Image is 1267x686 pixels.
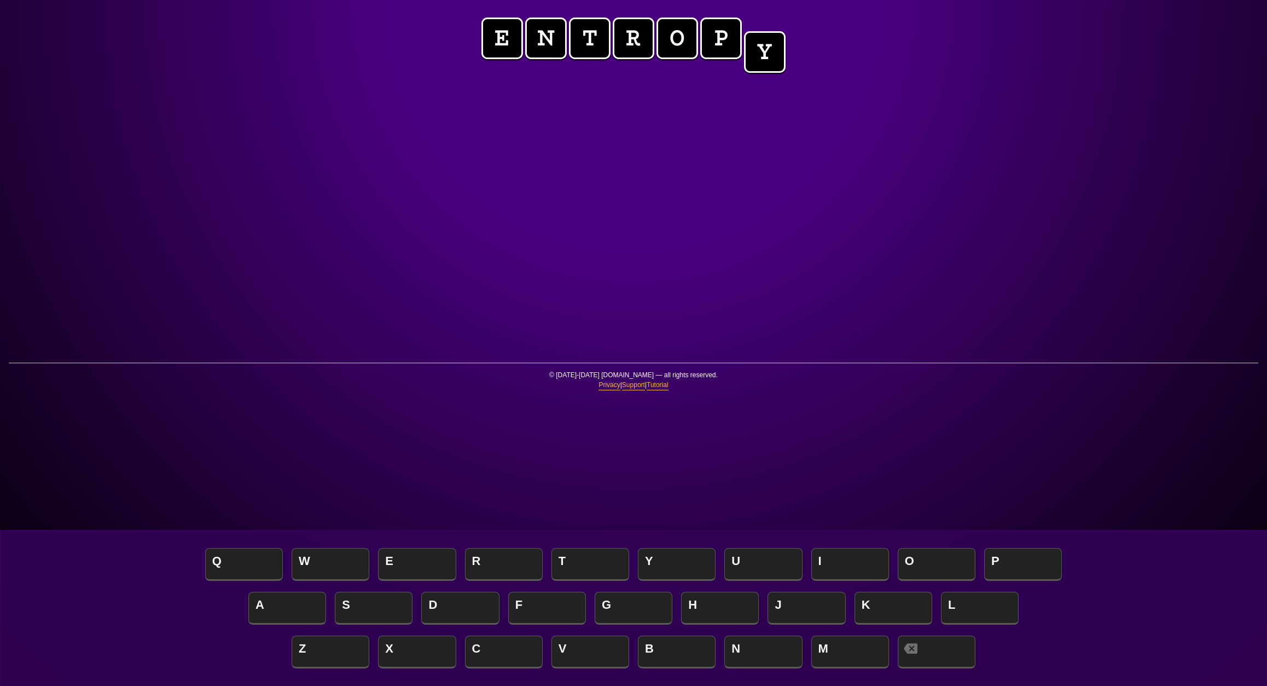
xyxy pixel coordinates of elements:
p: © [DATE]-[DATE] [DOMAIN_NAME] — all rights reserved. | | [9,370,1258,397]
span: n [525,18,567,59]
span: y [744,31,786,73]
span: t [569,18,611,59]
a: Tutorial [647,380,669,390]
span: e [481,18,523,59]
a: Support [622,380,645,390]
span: r [613,18,654,59]
span: o [656,18,698,59]
a: Privacy [598,380,620,390]
span: p [700,18,742,59]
